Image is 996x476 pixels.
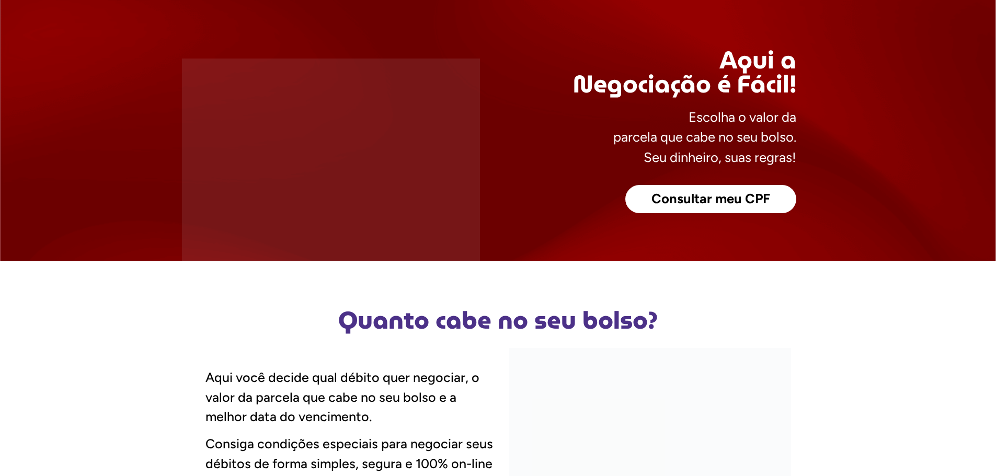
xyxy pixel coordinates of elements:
a: Consultar meu CPF [625,185,796,213]
span: Consultar meu CPF [651,192,770,206]
p: Consiga condições especiais para negociar seus débitos de forma simples, segura e 100% on-line [205,434,498,473]
p: Escolha o valor da parcela que cabe no seu bolso. Seu dinheiro, suas regras! [613,107,796,167]
h2: Aqui a Negociação é Fácil! [498,48,796,97]
h2: Quanto cabe no seu bolso? [200,308,796,332]
p: Aqui você decide qual débito quer negociar, o valor da parcela que cabe no seu bolso e a melhor d... [205,368,498,427]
